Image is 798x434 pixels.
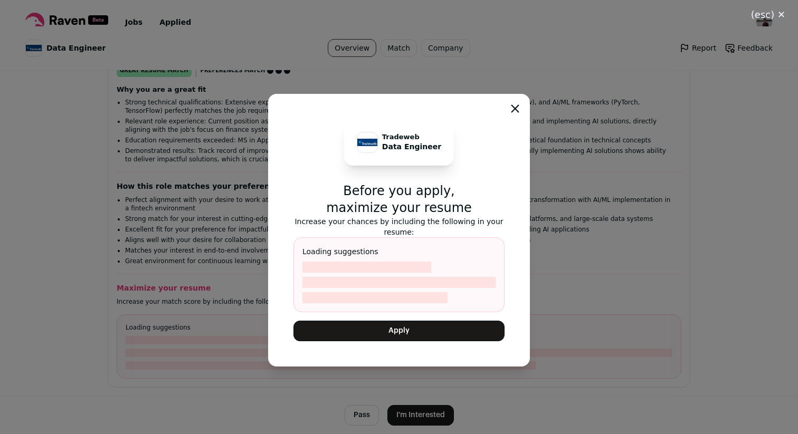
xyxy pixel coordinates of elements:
img: 217776efa9a3fae93b29fbbc781d119cab463db6c2cffee56639fc174d465241.jpg [357,139,377,147]
div: Loading suggestions [293,237,505,312]
p: Tradeweb [382,133,441,141]
button: Close modal [511,104,519,113]
p: Before you apply, maximize your resume [293,182,505,216]
button: Apply [293,321,505,341]
p: Data Engineer [382,141,441,152]
button: Close modal [738,3,798,26]
p: Increase your chances by including the following in your resume: [293,216,505,237]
